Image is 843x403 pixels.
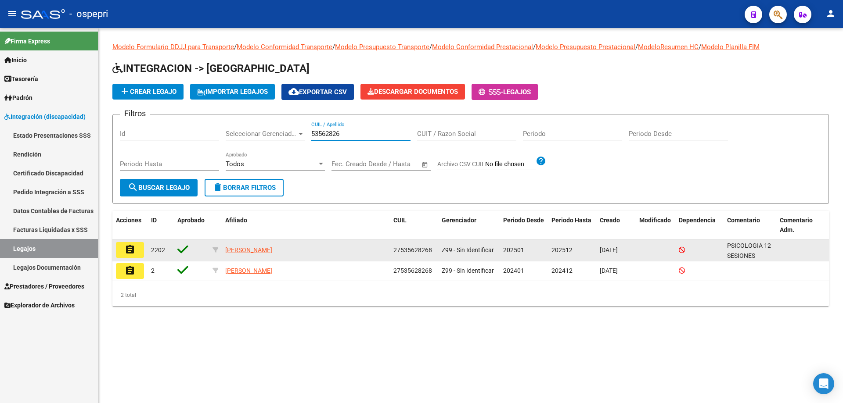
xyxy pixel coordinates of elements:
span: Acciones [116,217,141,224]
span: Gerenciador [442,217,476,224]
mat-icon: assignment [125,244,135,255]
span: Buscar Legajo [128,184,190,192]
span: Z99 - Sin Identificar [442,246,494,253]
span: [DATE] [600,246,618,253]
span: CUIL [393,217,407,224]
datatable-header-cell: Dependencia [675,211,724,240]
mat-icon: person [825,8,836,19]
mat-icon: menu [7,8,18,19]
span: 2202 [151,246,165,253]
button: Open calendar [420,160,430,170]
mat-icon: cloud_download [288,86,299,97]
a: Modelo Presupuesto Prestacional [536,43,635,51]
datatable-header-cell: Comentario [724,211,776,240]
span: Explorador de Archivos [4,300,75,310]
span: Legajos [503,88,531,96]
span: 2 [151,267,155,274]
span: 202501 [503,246,524,253]
button: -Legajos [472,84,538,100]
span: Inicio [4,55,27,65]
span: Afiliado [225,217,247,224]
button: Descargar Documentos [360,84,465,100]
span: Crear Legajo [119,88,177,96]
span: Comentario Adm. [780,217,813,234]
span: INTEGRACION -> [GEOGRAPHIC_DATA] [112,62,310,75]
span: Comentario [727,217,760,224]
mat-icon: search [128,182,138,193]
button: Crear Legajo [112,84,184,100]
a: Modelo Presupuesto Transporte [335,43,429,51]
datatable-header-cell: Modificado [636,211,675,240]
span: Periodo Hasta [551,217,591,224]
datatable-header-cell: Afiliado [222,211,390,240]
span: [PERSON_NAME] [225,246,272,253]
datatable-header-cell: ID [148,211,174,240]
a: Modelo Planilla FIM [701,43,760,51]
span: Creado [600,217,620,224]
a: Modelo Conformidad Transporte [237,43,332,51]
mat-icon: assignment [125,265,135,276]
a: Modelo Conformidad Prestacional [432,43,533,51]
div: Open Intercom Messenger [813,373,834,394]
span: Periodo Desde [503,217,544,224]
span: 202401 [503,267,524,274]
div: 2 total [112,284,829,306]
span: Borrar Filtros [213,184,276,192]
mat-icon: add [119,86,130,96]
input: Archivo CSV CUIL [485,160,536,168]
span: ID [151,217,157,224]
span: Todos [226,160,244,168]
button: Buscar Legajo [120,179,198,196]
span: 27535628268 [393,267,432,274]
datatable-header-cell: CUIL [390,211,438,240]
datatable-header-cell: Aprobado [174,211,209,240]
span: Archivo CSV CUIL [437,160,485,168]
datatable-header-cell: Periodo Desde [500,211,548,240]
span: Aprobado [177,217,205,224]
span: Prestadores / Proveedores [4,282,84,291]
button: Exportar CSV [281,84,354,100]
mat-icon: help [536,156,546,166]
span: Dependencia [679,217,716,224]
span: 202412 [551,267,573,274]
span: IMPORTAR LEGAJOS [197,88,268,96]
span: Tesorería [4,74,38,84]
span: 27535628268 [393,246,432,253]
span: - ospepri [69,4,108,24]
span: - [479,88,503,96]
datatable-header-cell: Periodo Hasta [548,211,596,240]
input: Fecha fin [375,160,418,168]
span: Padrón [4,93,32,103]
h3: Filtros [120,107,150,120]
div: / / / / / / [112,42,829,306]
span: Modificado [639,217,671,224]
span: [PERSON_NAME] [225,267,272,274]
datatable-header-cell: Acciones [112,211,148,240]
span: Integración (discapacidad) [4,112,86,121]
datatable-header-cell: Gerenciador [438,211,500,240]
a: ModeloResumen HC [638,43,699,51]
span: Z99 - Sin Identificar [442,267,494,274]
span: 202512 [551,246,573,253]
span: Seleccionar Gerenciador [226,130,297,138]
span: Exportar CSV [288,88,347,96]
a: Modelo Formulario DDJJ para Transporte [112,43,234,51]
button: Borrar Filtros [205,179,284,196]
span: Firma Express [4,36,50,46]
input: Fecha inicio [331,160,367,168]
mat-icon: delete [213,182,223,193]
span: Descargar Documentos [367,88,458,96]
button: IMPORTAR LEGAJOS [190,84,275,100]
datatable-header-cell: Creado [596,211,636,240]
span: [DATE] [600,267,618,274]
datatable-header-cell: Comentario Adm. [776,211,829,240]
